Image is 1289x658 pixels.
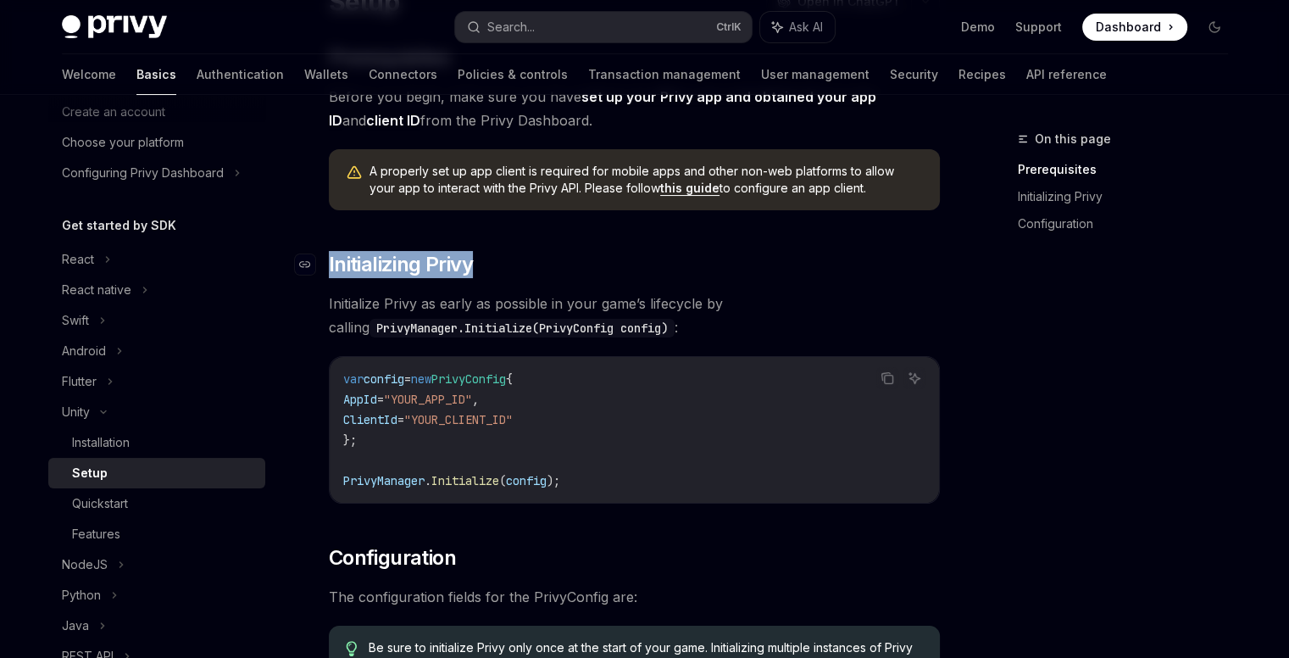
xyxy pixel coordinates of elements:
button: Ask AI [760,12,835,42]
div: Installation [72,432,130,453]
span: On this page [1035,129,1111,149]
div: React native [62,280,131,300]
a: Choose your platform [48,127,265,158]
a: Configuration [1018,210,1242,237]
button: Toggle dark mode [1201,14,1228,41]
img: dark logo [62,15,167,39]
code: PrivyManager.Initialize(PrivyConfig config) [369,319,675,337]
a: Connectors [369,54,437,95]
span: "YOUR_APP_ID" [384,392,472,407]
a: Authentication [197,54,284,95]
div: Quickstart [72,493,128,514]
span: config [506,473,547,488]
span: PrivyManager [343,473,425,488]
a: Support [1015,19,1062,36]
span: . [425,473,431,488]
a: Features [48,519,265,549]
span: = [377,392,384,407]
div: Features [72,524,120,544]
div: NodeJS [62,555,108,575]
div: Search... [487,17,535,37]
button: Search...CtrlK [455,12,752,42]
span: Dashboard [1096,19,1161,36]
span: The configuration fields for the PrivyConfig are: [329,585,940,609]
svg: Warning [346,164,363,181]
span: , [472,392,479,407]
div: Setup [72,463,108,483]
a: Recipes [958,54,1006,95]
div: Configuring Privy Dashboard [62,163,224,183]
div: Unity [62,402,90,422]
div: Swift [62,310,89,331]
a: Security [890,54,938,95]
span: { [506,371,513,387]
a: Welcome [62,54,116,95]
span: ClientId [343,412,397,427]
span: Before you begin, make sure you have and from the Privy Dashboard. [329,85,940,132]
div: React [62,249,94,270]
span: new [411,371,431,387]
a: Setup [48,458,265,488]
svg: Tip [346,641,358,656]
a: client ID [366,112,420,130]
span: Initialize Privy as early as possible in your game’s lifecycle by calling : [329,292,940,339]
a: Demo [961,19,995,36]
a: Navigate to header [295,251,329,278]
a: Policies & controls [458,54,568,95]
span: Initializing Privy [329,251,473,278]
button: Copy the contents from the code block [876,367,898,389]
div: Flutter [62,371,97,392]
h5: Get started by SDK [62,215,176,236]
a: Dashboard [1082,14,1187,41]
span: A properly set up app client is required for mobile apps and other non-web platforms to allow you... [369,163,923,197]
a: Basics [136,54,176,95]
a: Installation [48,427,265,458]
div: Java [62,616,89,636]
span: Configuration [329,544,456,572]
span: AppId [343,392,377,407]
span: Initialize [431,473,499,488]
div: Choose your platform [62,132,184,153]
span: = [404,371,411,387]
a: Initializing Privy [1018,183,1242,210]
span: ( [499,473,506,488]
span: Ask AI [789,19,823,36]
a: Prerequisites [1018,156,1242,183]
span: PrivyConfig [431,371,506,387]
span: var [343,371,364,387]
button: Ask AI [903,367,925,389]
div: Python [62,585,101,605]
span: = [397,412,404,427]
div: Android [62,341,106,361]
a: Wallets [304,54,348,95]
a: User management [761,54,870,95]
span: Ctrl K [716,20,742,34]
span: config [364,371,404,387]
a: Quickstart [48,488,265,519]
span: ); [547,473,560,488]
span: "YOUR_CLIENT_ID" [404,412,513,427]
a: API reference [1026,54,1107,95]
a: this guide [660,181,720,196]
a: Transaction management [588,54,741,95]
span: }; [343,432,357,448]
